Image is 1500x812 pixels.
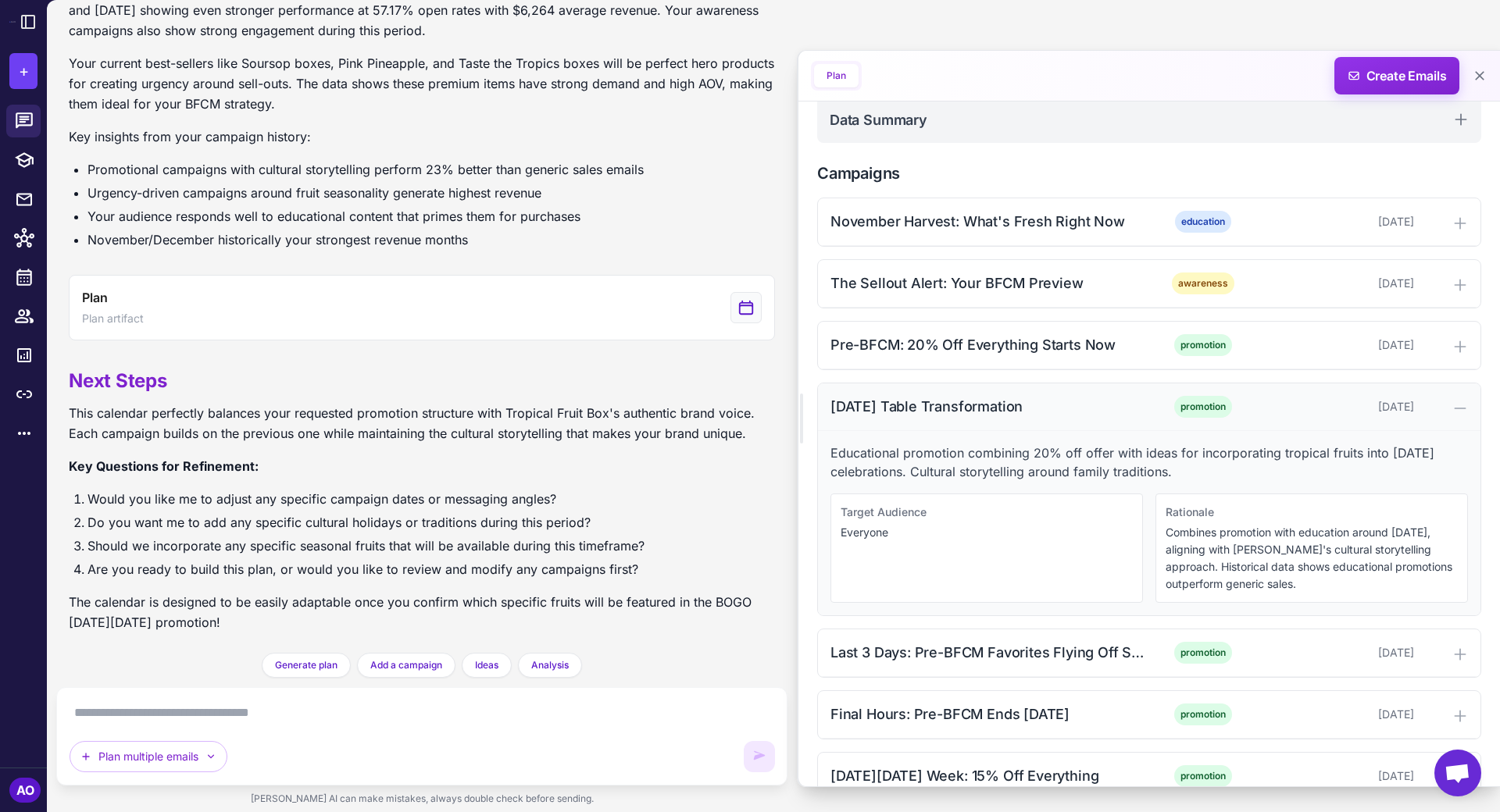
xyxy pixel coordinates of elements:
button: View generated Plan [69,275,775,340]
span: promotion [1174,703,1232,725]
span: Analysis [531,658,569,672]
div: Rationale [1166,504,1458,521]
li: Are you ready to build this plan, or would you like to review and modify any campaigns first? [87,559,775,579]
button: Analysis [518,653,582,678]
h2: Next Steps [69,369,775,394]
li: Would you like me to adjust any specific campaign dates or messaging angles? [87,489,775,509]
div: [DATE] [1259,706,1414,723]
li: Urgency-driven campaigns around fruit seasonality generate highest revenue [87,183,775,203]
button: Create Emails [1334,57,1459,94]
div: Open chat [1434,750,1481,796]
h2: Data Summary [830,109,927,130]
div: Target Audience [841,504,1133,521]
button: Plan multiple emails [70,741,227,772]
span: awareness [1172,272,1234,294]
span: promotion [1174,642,1232,664]
span: + [19,59,29,83]
span: Add a campaign [370,658,442,672]
button: + [9,53,37,89]
span: promotion [1174,334,1232,356]
li: November/December historically your strongest revenue months [87,230,775,250]
p: Educational promotion combining 20% off offer with ideas for incorporating tropical fruits into [... [830,443,1468,481]
div: [DATE] [1259,767,1414,785]
li: Do you want me to add any specific cultural holidays or traditions during this period? [87,512,775,532]
span: Plan [82,288,107,307]
li: Your audience responds well to educational content that primes them for purchases [87,206,775,226]
div: AO [9,778,41,803]
div: Final Hours: Pre-BFCM Ends [DATE] [830,703,1146,725]
button: Ideas [462,653,512,678]
span: promotion [1174,396,1232,418]
div: The Sellout Alert: Your BFCM Preview [830,272,1146,294]
img: Raleon Logo [9,21,16,22]
h2: Campaigns [817,162,1481,185]
li: Should we incorporate any specific seasonal fruits that will be available during this timeframe? [87,536,775,556]
p: Your current best-sellers like Soursop boxes, Pink Pineapple, and Taste the Tropics boxes will be... [69,53,775,114]
div: [DATE] [1259,275,1414,292]
span: education [1175,211,1231,233]
button: Generate plan [262,653,351,678]
button: Add a campaign [357,653,455,678]
span: Generate plan [275,658,337,672]
div: [PERSON_NAME] AI can make mistakes, always double check before sending. [56,785,787,812]
div: [DATE] [1259,337,1414,354]
button: Plan [814,64,859,87]
p: The calendar is designed to be easily adaptable once you confirm which specific fruits will be fe... [69,592,775,632]
div: November Harvest: What's Fresh Right Now [830,211,1146,232]
p: Key insights from your campaign history: [69,126,775,147]
span: Plan artifact [82,310,144,327]
div: [DATE] [1259,213,1414,230]
p: Everyone [841,524,1133,541]
span: Ideas [475,658,498,672]
span: Create Emails [1329,57,1466,94]
strong: Key Questions for Refinement: [69,458,259,474]
p: Combines promotion with education around [DATE], aligning with [PERSON_NAME]'s cultural storytell... [1166,524,1458,593]
span: promotion [1174,765,1232,787]
div: [DATE] [1259,398,1414,415]
p: This calendar perfectly balances your requested promotion structure with Tropical Fruit Box's aut... [69,403,775,443]
div: [DATE] Table Transformation [830,396,1146,417]
div: [DATE][DATE] Week: 15% Off Everything [830,765,1146,786]
div: Pre-BFCM: 20% Off Everything Starts Now [830,334,1146,355]
div: Last 3 Days: Pre-BFCM Favorites Flying Off Shelves [830,642,1146,663]
li: Promotional campaigns with cultural storytelling perform 23% better than generic sales emails [87,159,775,180]
div: [DATE] [1259,644,1414,661]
